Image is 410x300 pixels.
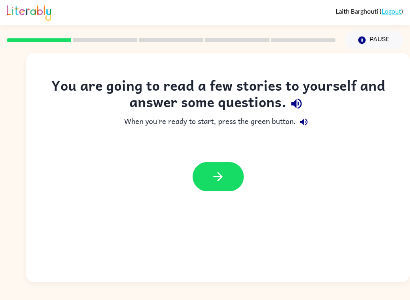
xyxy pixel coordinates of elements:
[382,7,401,15] a: Logout
[336,7,403,15] div: ( )
[42,114,394,130] div: When you're ready to start, press the green button.
[336,7,380,15] span: Laith Barghouti
[7,3,51,21] img: Literably
[42,77,394,114] div: You are going to read a few stories to yourself and answer some questions.
[345,31,403,49] button: Pause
